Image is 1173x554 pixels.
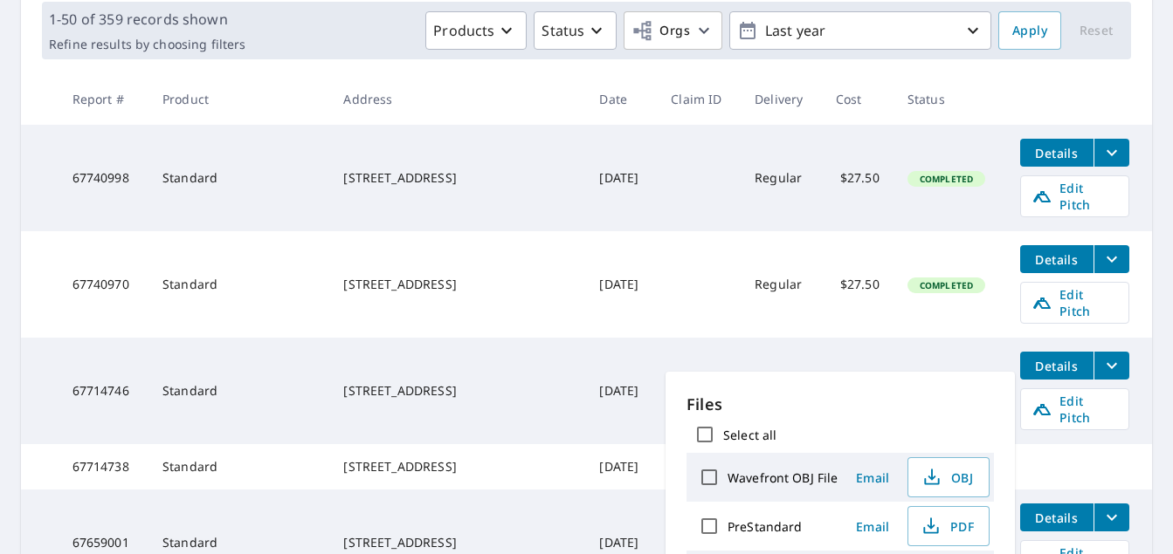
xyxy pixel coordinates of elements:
a: Edit Pitch [1020,388,1129,430]
td: Regular [741,125,822,231]
td: Regular [741,231,822,338]
span: PDF [919,516,975,537]
button: filesDropdownBtn-67740970 [1094,245,1129,273]
button: detailsBtn-67659001 [1020,503,1094,531]
span: Email [852,469,894,486]
p: 1-50 of 359 records shown [49,9,245,30]
td: 67740998 [59,125,148,231]
div: [STREET_ADDRESS] [343,382,571,400]
th: Delivery [741,73,822,125]
div: [STREET_ADDRESS] [343,276,571,293]
a: Edit Pitch [1020,175,1129,217]
span: Completed [909,173,983,185]
label: PreStandard [728,518,802,535]
button: filesDropdownBtn-67659001 [1094,503,1129,531]
span: Orgs [631,20,690,42]
p: Refine results by choosing filters [49,37,245,52]
th: Claim ID [657,73,741,125]
div: [STREET_ADDRESS] [343,169,571,187]
button: detailsBtn-67714746 [1020,352,1094,380]
button: PDF [907,506,990,546]
td: 67740970 [59,231,148,338]
span: Details [1031,145,1083,161]
th: Report # [59,73,148,125]
span: Edit Pitch [1032,393,1118,426]
td: [DATE] [585,338,657,444]
span: Email [852,518,894,535]
button: Last year [729,11,991,50]
td: Standard [148,338,329,444]
span: Details [1031,510,1083,526]
th: Product [148,73,329,125]
p: Last year [758,16,963,46]
td: 67714738 [59,444,148,489]
th: Date [585,73,657,125]
p: Products [433,20,494,41]
a: Edit Pitch [1020,282,1129,324]
td: Standard [148,231,329,338]
p: Files [687,393,994,416]
p: Status [542,20,584,41]
button: filesDropdownBtn-67740998 [1094,139,1129,167]
button: Products [425,11,527,50]
td: $27.50 [822,231,894,338]
th: Cost [822,73,894,125]
span: Details [1031,251,1083,268]
td: [DATE] [585,125,657,231]
button: detailsBtn-67740970 [1020,245,1094,273]
label: Wavefront OBJ File [728,469,838,486]
button: Apply [998,11,1061,50]
td: Standard [148,444,329,489]
td: [DATE] [585,444,657,489]
button: filesDropdownBtn-67714746 [1094,352,1129,380]
span: Details [1031,358,1083,374]
button: Status [534,11,617,50]
td: $27.50 [822,338,894,444]
button: detailsBtn-67740998 [1020,139,1094,167]
label: Select all [723,427,776,443]
div: [STREET_ADDRESS] [343,458,571,475]
span: Edit Pitch [1032,286,1118,319]
td: Standard [148,125,329,231]
td: 67714746 [59,338,148,444]
td: Regular [741,338,822,444]
button: Orgs [624,11,722,50]
button: Email [845,513,900,540]
button: Email [845,464,900,491]
td: $27.50 [822,125,894,231]
th: Status [894,73,1006,125]
th: Address [329,73,585,125]
span: OBJ [919,467,975,488]
span: Edit Pitch [1032,180,1118,213]
span: Apply [1012,20,1047,42]
button: OBJ [907,457,990,497]
td: [DATE] [585,231,657,338]
div: [STREET_ADDRESS] [343,534,571,551]
span: Completed [909,279,983,291]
